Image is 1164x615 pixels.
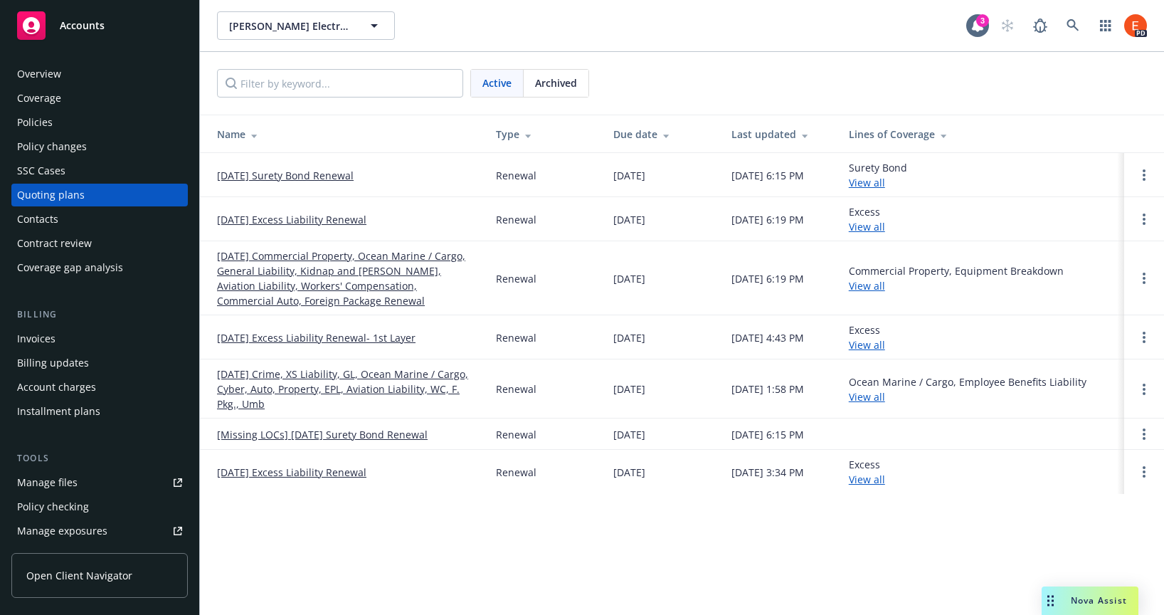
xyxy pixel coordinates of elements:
a: Open options [1136,167,1153,184]
span: [PERSON_NAME] Electronic Inc. [229,19,352,33]
div: Coverage [17,87,61,110]
div: 3 [976,14,989,27]
a: View all [849,338,885,352]
div: Renewal [496,330,536,345]
div: Manage files [17,471,78,494]
div: Quoting plans [17,184,85,206]
div: Renewal [496,465,536,480]
a: Coverage [11,87,188,110]
a: [DATE] Crime, XS Liability, GL, Ocean Marine / Cargo, Cyber, Auto, Property, EPL, Aviation Liabil... [217,367,473,411]
div: Billing updates [17,352,89,374]
div: [DATE] [613,330,645,345]
div: Lines of Coverage [849,127,1113,142]
div: Policy changes [17,135,87,158]
div: Excess [849,322,885,352]
a: View all [849,279,885,293]
a: Coverage gap analysis [11,256,188,279]
a: View all [849,473,885,486]
a: Report a Bug [1026,11,1054,40]
div: SSC Cases [17,159,65,182]
div: Ocean Marine / Cargo, Employee Benefits Liability [849,374,1086,404]
div: [DATE] [613,465,645,480]
div: [DATE] 6:15 PM [731,168,804,183]
div: [DATE] 6:15 PM [731,427,804,442]
a: Account charges [11,376,188,399]
a: Manage exposures [11,520,188,542]
a: Contract review [11,232,188,255]
div: [DATE] 3:34 PM [731,465,804,480]
div: Policies [17,111,53,134]
span: Nova Assist [1071,594,1127,606]
div: Renewal [496,427,536,442]
a: Open options [1136,211,1153,228]
div: Renewal [496,212,536,227]
div: Coverage gap analysis [17,256,123,279]
img: photo [1124,14,1147,37]
div: Type [496,127,591,142]
a: Policies [11,111,188,134]
div: [DATE] 1:58 PM [731,382,804,396]
div: Surety Bond [849,160,907,190]
div: [DATE] 6:19 PM [731,212,804,227]
a: Open options [1136,270,1153,287]
a: [DATE] Excess Liability Renewal [217,212,366,227]
div: Invoices [17,327,55,350]
a: Open options [1136,463,1153,480]
div: [DATE] [613,168,645,183]
div: [DATE] 6:19 PM [731,271,804,286]
button: [PERSON_NAME] Electronic Inc. [217,11,395,40]
div: Contract review [17,232,92,255]
span: Accounts [60,20,105,31]
div: Last updated [731,127,826,142]
button: Nova Assist [1042,587,1138,615]
a: View all [849,220,885,233]
a: Billing updates [11,352,188,374]
a: [DATE] Excess Liability Renewal [217,465,366,480]
div: Excess [849,457,885,487]
div: [DATE] [613,271,645,286]
div: Renewal [496,168,536,183]
div: Due date [613,127,708,142]
a: View all [849,176,885,189]
a: Switch app [1091,11,1120,40]
a: Invoices [11,327,188,350]
div: Policy checking [17,495,89,518]
a: Open options [1136,381,1153,398]
div: Tools [11,451,188,466]
input: Filter by keyword... [217,69,463,98]
div: Billing [11,307,188,322]
div: Renewal [496,271,536,286]
div: Excess [849,204,885,234]
a: Open options [1136,329,1153,346]
div: [DATE] [613,382,645,396]
a: [DATE] Excess Liability Renewal- 1st Layer [217,330,416,345]
div: Contacts [17,208,58,231]
a: Installment plans [11,400,188,423]
div: Account charges [17,376,96,399]
a: Open options [1136,426,1153,443]
div: [DATE] 4:43 PM [731,330,804,345]
a: Search [1059,11,1087,40]
div: [DATE] [613,427,645,442]
a: [DATE] Surety Bond Renewal [217,168,354,183]
a: View all [849,390,885,404]
div: [DATE] [613,212,645,227]
a: Policy changes [11,135,188,158]
a: Policy checking [11,495,188,518]
a: Accounts [11,6,188,46]
a: Manage files [11,471,188,494]
div: Drag to move [1042,587,1059,615]
span: Archived [535,75,577,90]
div: Overview [17,63,61,85]
a: Quoting plans [11,184,188,206]
a: SSC Cases [11,159,188,182]
a: Overview [11,63,188,85]
a: [Missing LOCs] [DATE] Surety Bond Renewal [217,427,428,442]
div: Name [217,127,473,142]
div: Commercial Property, Equipment Breakdown [849,263,1064,293]
span: Active [482,75,512,90]
span: Open Client Navigator [26,568,132,583]
a: [DATE] Commercial Property, Ocean Marine / Cargo, General Liability, Kidnap and [PERSON_NAME], Av... [217,248,473,308]
div: Renewal [496,382,536,396]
